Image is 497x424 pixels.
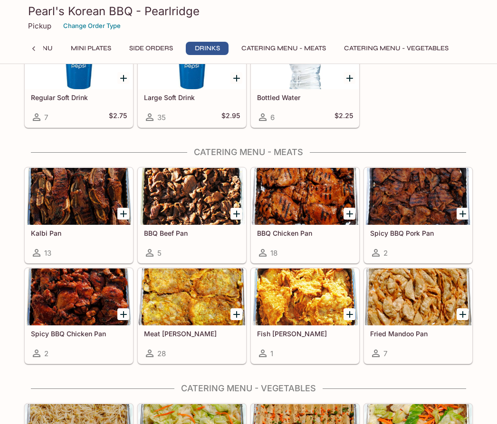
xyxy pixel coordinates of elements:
[28,4,469,18] h3: Pearl's Korean BBQ - Pearlridge
[144,330,240,338] h5: Meat [PERSON_NAME]
[31,330,127,338] h5: Spicy BBQ Chicken Pan
[251,268,359,364] a: Fish [PERSON_NAME]1
[66,42,116,55] button: Mini Plates
[383,349,387,358] span: 7
[124,42,178,55] button: Side Orders
[383,249,388,258] span: 2
[138,32,246,128] a: Large Soft Drink35$2.95
[25,268,133,364] a: Spicy BBQ Chicken Pan2
[157,249,162,258] span: 5
[270,349,273,358] span: 1
[335,111,353,123] h5: $2.25
[44,349,48,358] span: 2
[25,168,133,225] div: Kalbi Pan
[364,268,472,364] a: Fried Mandoo Pan7
[138,167,246,263] a: BBQ Beef Pan5
[138,168,246,225] div: BBQ Beef Pan
[251,167,359,263] a: BBQ Chicken Pan18
[138,32,246,89] div: Large Soft Drink
[28,21,51,30] p: Pickup
[25,167,133,263] a: Kalbi Pan13
[251,168,359,225] div: BBQ Chicken Pan
[251,268,359,325] div: Fish Jun Pan
[230,308,242,320] button: Add Meat Jun Pan
[364,168,472,225] div: Spicy BBQ Pork Pan
[44,113,48,122] span: 7
[339,42,454,55] button: Catering Menu - Vegetables
[457,208,468,220] button: Add Spicy BBQ Pork Pan
[117,72,129,84] button: Add Regular Soft Drink
[25,32,133,128] a: Regular Soft Drink7$2.75
[59,18,125,33] button: Change Order Type
[236,42,331,55] button: Catering Menu - Meats
[251,32,359,89] div: Bottled Water
[25,32,133,89] div: Regular Soft Drink
[344,208,355,220] button: Add BBQ Chicken Pan
[370,330,466,338] h5: Fried Mandoo Pan
[24,147,473,157] h4: Catering Menu - Meats
[31,229,127,237] h5: Kalbi Pan
[270,113,275,122] span: 6
[364,167,472,263] a: Spicy BBQ Pork Pan2
[457,308,468,320] button: Add Fried Mandoo Pan
[144,229,240,237] h5: BBQ Beef Pan
[138,268,246,325] div: Meat Jun Pan
[186,42,229,55] button: Drinks
[344,72,355,84] button: Add Bottled Water
[31,93,127,101] h5: Regular Soft Drink
[44,249,51,258] span: 13
[24,383,473,394] h4: Catering Menu - Vegetables
[157,349,166,358] span: 28
[257,330,353,338] h5: Fish [PERSON_NAME]
[230,72,242,84] button: Add Large Soft Drink
[144,93,240,101] h5: Large Soft Drink
[230,208,242,220] button: Add BBQ Beef Pan
[25,268,133,325] div: Spicy BBQ Chicken Pan
[117,208,129,220] button: Add Kalbi Pan
[364,268,472,325] div: Fried Mandoo Pan
[370,229,466,237] h5: Spicy BBQ Pork Pan
[251,32,359,128] a: Bottled Water6$2.25
[109,111,127,123] h5: $2.75
[157,113,166,122] span: 35
[221,111,240,123] h5: $2.95
[257,93,353,101] h5: Bottled Water
[344,308,355,320] button: Add Fish Jun Pan
[138,268,246,364] a: Meat [PERSON_NAME]28
[257,229,353,237] h5: BBQ Chicken Pan
[117,308,129,320] button: Add Spicy BBQ Chicken Pan
[270,249,277,258] span: 18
